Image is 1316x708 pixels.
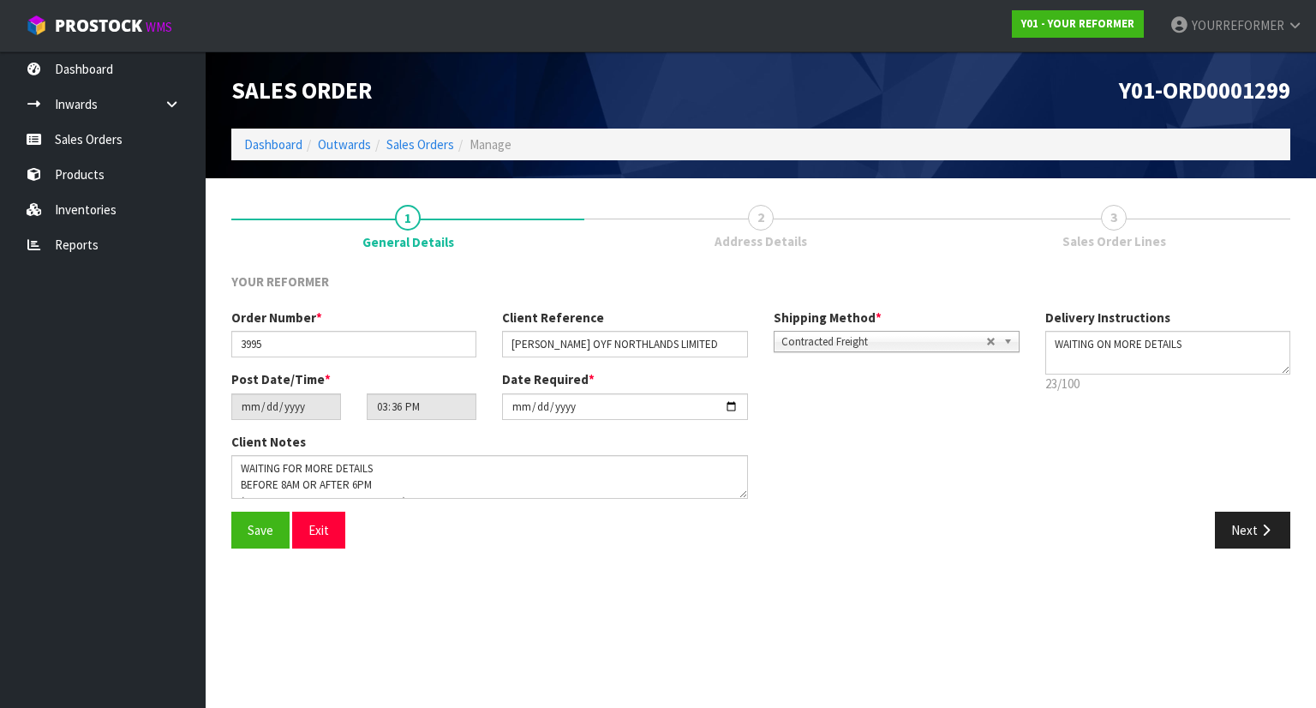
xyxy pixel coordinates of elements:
button: Next [1215,512,1290,549]
span: Sales Order [231,75,372,105]
a: Sales Orders [386,136,454,153]
label: Order Number [231,309,322,327]
span: YOUR REFORMER [231,273,329,290]
p: 23/100 [1045,375,1291,393]
span: 3 [1101,205,1127,231]
small: WMS [146,19,172,35]
label: Date Required [502,370,595,388]
span: General Details [231,260,1290,561]
label: Client Reference [502,309,604,327]
button: Exit [292,512,345,549]
span: YOURREFORMER [1192,17,1284,33]
button: Save [231,512,290,549]
span: ProStock [55,15,142,37]
span: 1 [395,205,421,231]
span: Address Details [715,232,807,250]
a: Dashboard [244,136,302,153]
img: cube-alt.png [26,15,47,36]
span: Sales Order Lines [1062,232,1166,250]
span: Y01-ORD0001299 [1119,75,1290,105]
input: Order Number [231,331,476,357]
span: 2 [748,205,774,231]
label: Client Notes [231,433,306,451]
span: Save [248,522,273,538]
span: Contracted Freight [781,332,986,352]
span: General Details [362,233,454,251]
label: Post Date/Time [231,370,331,388]
label: Shipping Method [774,309,882,327]
label: Delivery Instructions [1045,309,1170,327]
a: Outwards [318,136,371,153]
span: Manage [470,136,511,153]
strong: Y01 - YOUR REFORMER [1021,16,1134,31]
input: Client Reference [502,331,747,357]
